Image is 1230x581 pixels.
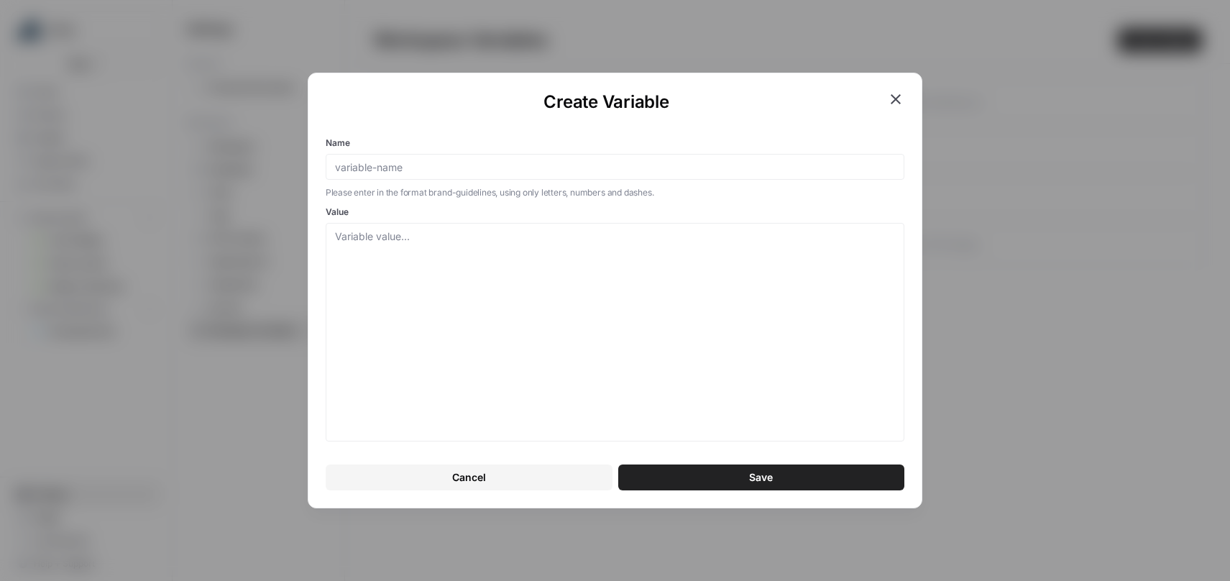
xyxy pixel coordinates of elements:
[326,91,888,114] h1: Create Variable
[335,160,896,173] input: variable-name
[326,137,905,150] label: Name
[326,186,905,200] p: Please enter in the format brand-guidelines, using only letters, numbers and dashes.
[618,465,905,490] button: Save
[326,465,612,490] button: Cancel
[749,470,773,485] span: Save
[326,206,905,219] label: Value
[452,470,486,485] span: Cancel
